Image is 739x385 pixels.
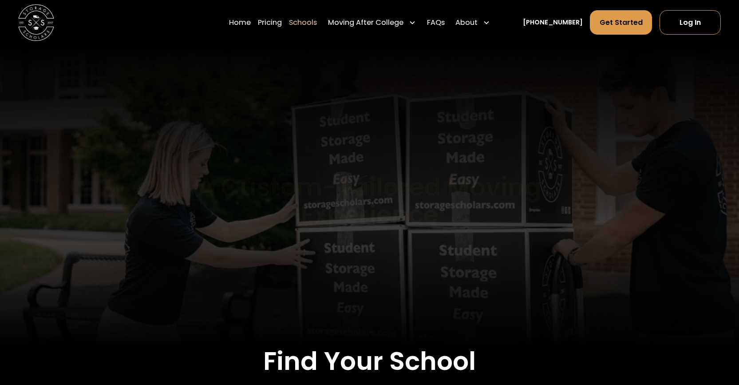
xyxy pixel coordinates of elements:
[590,10,652,35] a: Get Started
[455,17,478,28] div: About
[427,10,445,35] a: FAQs
[18,4,55,41] img: Storage Scholars main logo
[152,174,587,228] h1: A Custom-Tailored Moving Experience
[523,18,583,27] a: [PHONE_NUMBER]
[452,10,494,35] div: About
[43,346,695,377] h2: Find Your School
[328,17,403,28] div: Moving After College
[660,10,721,35] a: Log In
[289,10,317,35] a: Schools
[258,10,282,35] a: Pricing
[324,10,420,35] div: Moving After College
[229,10,251,35] a: Home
